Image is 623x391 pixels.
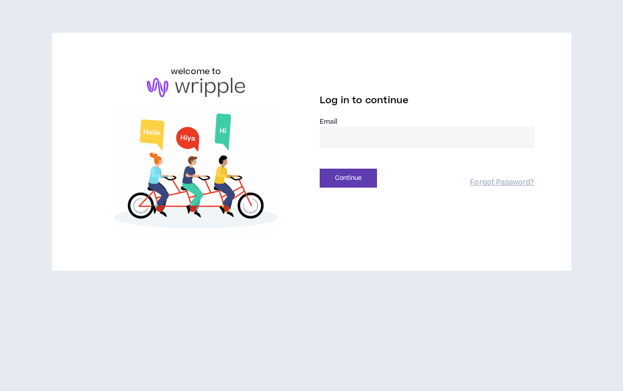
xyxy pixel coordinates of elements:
[171,65,221,78] h6: welcome to
[470,178,534,188] a: Forgot Password?
[320,169,377,188] button: Continue
[147,78,245,97] img: logo-brand.png
[320,117,535,126] label: Email
[320,94,409,107] span: Log in to continue
[89,107,304,238] img: Welcome to Wripple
